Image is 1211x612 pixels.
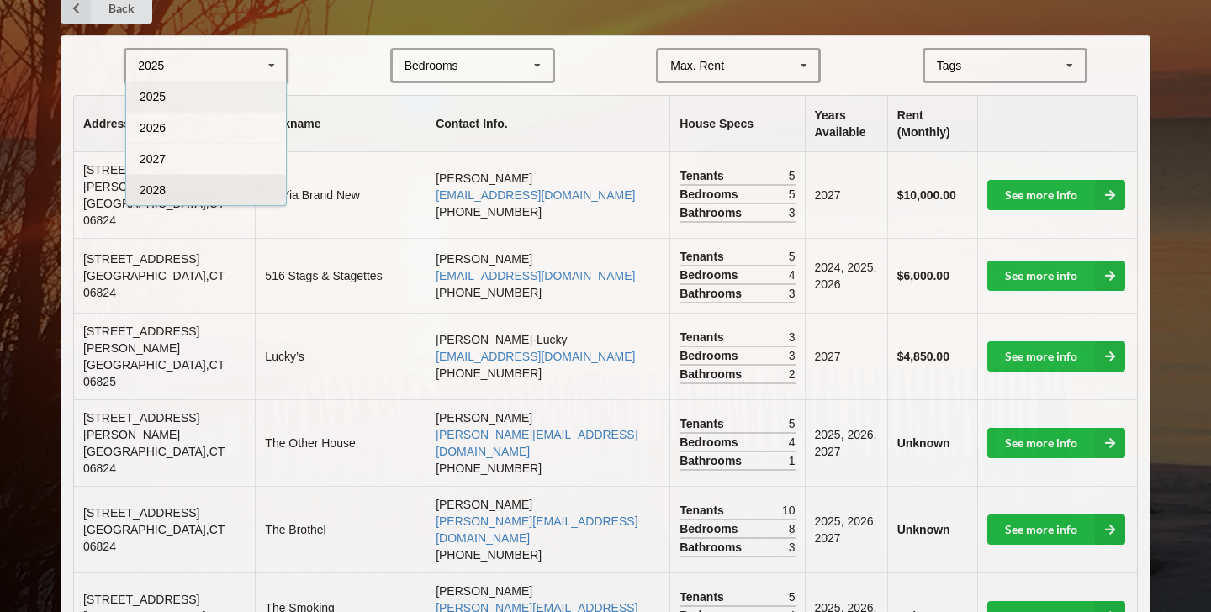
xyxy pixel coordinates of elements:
[897,436,950,450] b: Unknown
[933,56,986,76] div: Tags
[805,399,887,486] td: 2025, 2026, 2027
[426,238,669,313] td: [PERSON_NAME] [PHONE_NUMBER]
[887,96,977,152] th: Rent (Monthly)
[789,266,796,283] span: 4
[255,486,426,572] td: The Brothel
[680,285,746,302] span: Bathrooms
[789,285,796,302] span: 3
[83,411,199,441] span: [STREET_ADDRESS][PERSON_NAME]
[83,269,225,299] span: [GEOGRAPHIC_DATA] , CT 06824
[805,313,887,399] td: 2027
[897,523,950,536] b: Unknown
[83,324,199,355] span: [STREET_ADDRESS][PERSON_NAME]
[680,415,728,432] span: Tenants
[140,121,166,135] span: 2026
[782,502,796,519] span: 10
[426,399,669,486] td: [PERSON_NAME] [PHONE_NUMBER]
[680,167,728,184] span: Tenants
[789,186,796,203] span: 5
[138,60,164,71] div: 2025
[680,520,742,537] span: Bedrooms
[426,96,669,152] th: Contact Info.
[405,60,458,71] div: Bedrooms
[436,514,637,545] a: [PERSON_NAME][EMAIL_ADDRESS][DOMAIN_NAME]
[789,434,796,451] span: 4
[83,523,225,553] span: [GEOGRAPHIC_DATA] , CT 06824
[680,588,728,605] span: Tenants
[680,266,742,283] span: Bedrooms
[789,167,796,184] span: 5
[987,261,1125,291] a: See more info
[83,358,225,388] span: [GEOGRAPHIC_DATA] , CT 06825
[255,238,426,313] td: 516 Stags & Stagettes
[789,520,796,537] span: 8
[83,252,199,266] span: [STREET_ADDRESS]
[789,204,796,221] span: 3
[436,269,635,282] a: [EMAIL_ADDRESS][DOMAIN_NAME]
[255,399,426,486] td: The Other House
[897,269,949,282] b: $6,000.00
[987,341,1125,372] a: See more info
[987,428,1125,458] a: See more info
[789,366,796,382] span: 2
[426,486,669,572] td: [PERSON_NAME] [PHONE_NUMBER]
[426,313,669,399] td: [PERSON_NAME]-Lucky [PHONE_NUMBER]
[74,96,255,152] th: Address
[670,60,724,71] div: Max. Rent
[897,188,956,202] b: $10,000.00
[805,96,887,152] th: Years Available
[83,593,199,606] span: [STREET_ADDRESS]
[680,186,742,203] span: Bedrooms
[987,514,1125,545] a: See more info
[789,539,796,556] span: 3
[436,428,637,458] a: [PERSON_NAME][EMAIL_ADDRESS][DOMAIN_NAME]
[789,588,796,605] span: 5
[680,204,746,221] span: Bathrooms
[680,452,746,469] span: Bathrooms
[83,445,225,475] span: [GEOGRAPHIC_DATA] , CT 06824
[789,452,796,469] span: 1
[436,188,635,202] a: [EMAIL_ADDRESS][DOMAIN_NAME]
[680,329,728,346] span: Tenants
[680,539,746,556] span: Bathrooms
[426,152,669,238] td: [PERSON_NAME] [PHONE_NUMBER]
[680,434,742,451] span: Bedrooms
[83,163,199,193] span: [STREET_ADDRESS][PERSON_NAME]
[789,347,796,364] span: 3
[805,152,887,238] td: 2027
[140,152,166,166] span: 2027
[140,90,166,103] span: 2025
[669,96,804,152] th: House Specs
[83,506,199,520] span: [STREET_ADDRESS]
[987,180,1125,210] a: See more info
[789,248,796,265] span: 5
[789,415,796,432] span: 5
[255,313,426,399] td: Lucky’s
[680,502,728,519] span: Tenants
[897,350,949,363] b: $4,850.00
[805,486,887,572] td: 2025, 2026, 2027
[680,366,746,382] span: Bathrooms
[680,347,742,364] span: Bedrooms
[789,329,796,346] span: 3
[805,238,887,313] td: 2024, 2025, 2026
[83,197,225,227] span: [GEOGRAPHIC_DATA] , CT 06824
[255,96,426,152] th: Nickname
[255,152,426,238] td: YiaYia Brand New
[680,248,728,265] span: Tenants
[140,183,166,197] span: 2028
[436,350,635,363] a: [EMAIL_ADDRESS][DOMAIN_NAME]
